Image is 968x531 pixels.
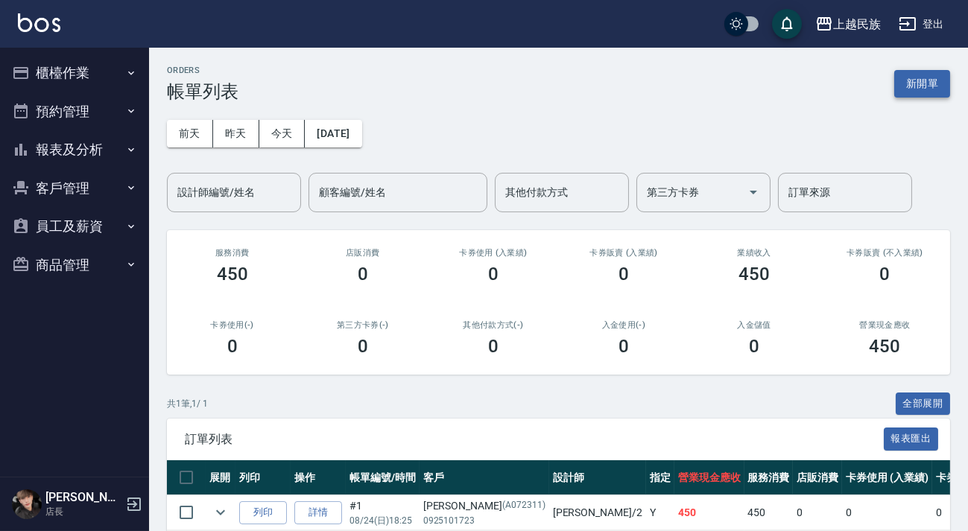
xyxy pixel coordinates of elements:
td: [PERSON_NAME] /2 [549,495,646,530]
td: 0 [793,495,842,530]
button: [DATE] [305,120,361,147]
th: 展開 [206,460,235,495]
button: 商品管理 [6,246,143,284]
h5: [PERSON_NAME] [45,490,121,505]
span: 訂單列表 [185,432,884,447]
button: 報表及分析 [6,130,143,169]
h2: 其他付款方式(-) [446,320,540,330]
h3: 0 [358,336,368,357]
td: Y [646,495,674,530]
div: [PERSON_NAME] [423,498,545,514]
h3: 450 [869,336,900,357]
button: 全部展開 [896,392,951,416]
h3: 服務消費 [185,248,279,258]
a: 詳情 [294,501,342,524]
p: 08/24 (日) 18:25 [349,514,416,527]
img: Logo [18,13,60,32]
th: 列印 [235,460,291,495]
h3: 帳單列表 [167,81,238,102]
td: 450 [674,495,744,530]
h3: 0 [619,336,629,357]
th: 營業現金應收 [674,460,744,495]
button: 櫃檯作業 [6,54,143,92]
button: 客戶管理 [6,169,143,208]
td: 450 [744,495,794,530]
td: #1 [346,495,420,530]
p: (A072311) [502,498,545,514]
h2: 入金儲值 [707,320,802,330]
p: 0925101723 [423,514,545,527]
h3: 450 [738,264,770,284]
th: 店販消費 [793,460,842,495]
h3: 450 [217,264,248,284]
h3: 0 [488,336,499,357]
h3: 0 [879,264,890,284]
button: 昨天 [213,120,259,147]
h3: 0 [488,264,499,284]
h3: 0 [749,336,759,357]
img: Person [12,489,42,519]
h2: 卡券使用 (入業績) [446,248,540,258]
h2: 第三方卡券(-) [315,320,410,330]
button: 前天 [167,120,213,147]
button: 今天 [259,120,306,147]
h2: 卡券使用(-) [185,320,279,330]
h2: 業績收入 [707,248,802,258]
th: 卡券使用 (入業績) [842,460,932,495]
button: 預約管理 [6,92,143,131]
button: expand row [209,501,232,524]
h2: 營業現金應收 [838,320,932,330]
h2: 卡券販賣 (入業績) [576,248,671,258]
button: 新開單 [894,70,950,98]
button: 員工及薪資 [6,207,143,246]
button: save [772,9,802,39]
button: 列印 [239,501,287,524]
div: 上越民族 [833,15,881,34]
h3: 0 [358,264,368,284]
td: 0 [842,495,932,530]
a: 報表匯出 [884,431,939,445]
th: 服務消費 [744,460,794,495]
h2: ORDERS [167,66,238,75]
h3: 0 [227,336,238,357]
th: 客戶 [420,460,549,495]
th: 帳單編號/時間 [346,460,420,495]
h3: 0 [619,264,629,284]
a: 新開單 [894,76,950,90]
button: 報表匯出 [884,427,939,451]
th: 指定 [646,460,674,495]
button: 上越民族 [809,9,887,39]
button: Open [741,180,765,204]
p: 店長 [45,505,121,518]
h2: 入金使用(-) [576,320,671,330]
th: 設計師 [549,460,646,495]
h2: 店販消費 [315,248,410,258]
th: 操作 [291,460,346,495]
p: 共 1 筆, 1 / 1 [167,397,208,410]
button: 登出 [893,10,950,38]
h2: 卡券販賣 (不入業績) [838,248,932,258]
